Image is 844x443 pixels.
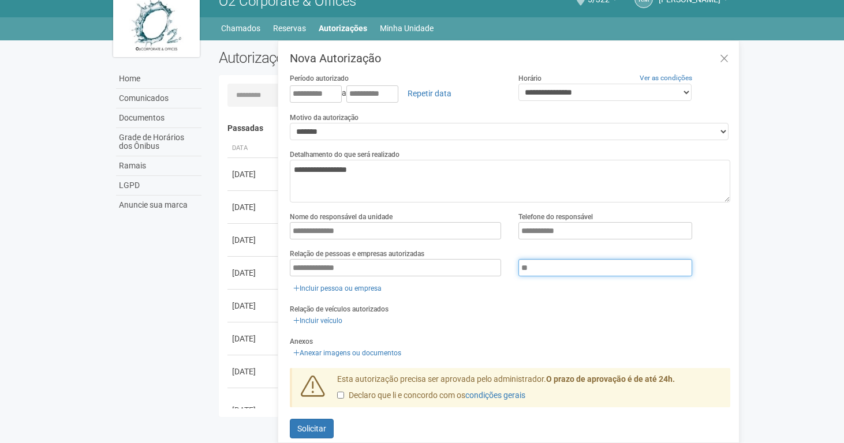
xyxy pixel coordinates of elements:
[290,112,358,123] label: Motivo da autorização
[273,20,306,36] a: Reservas
[232,201,275,213] div: [DATE]
[640,74,692,82] a: Ver as condições
[328,374,730,407] div: Esta autorização precisa ser aprovada pelo administrador.
[290,212,393,222] label: Nome do responsável da unidade
[232,267,275,279] div: [DATE]
[232,168,275,180] div: [DATE]
[290,347,405,359] a: Anexar imagens ou documentos
[518,212,593,222] label: Telefone do responsável
[232,300,275,311] div: [DATE]
[116,69,201,89] a: Home
[116,89,201,108] a: Comunicados
[227,139,279,158] th: Data
[116,176,201,196] a: LGPD
[290,249,424,259] label: Relação de pessoas e empresas autorizadas
[546,374,675,384] strong: O prazo de aprovação é de até 24h.
[380,20,434,36] a: Minha Unidade
[290,304,389,314] label: Relação de veículos autorizados
[116,156,201,176] a: Ramais
[221,20,260,36] a: Chamados
[227,124,722,133] h4: Passadas
[116,196,201,215] a: Anuncie sua marca
[290,282,385,295] a: Incluir pessoa ou empresa
[290,84,502,103] div: a
[518,73,541,84] label: Horário
[232,234,275,246] div: [DATE]
[232,366,275,377] div: [DATE]
[290,52,730,64] h3: Nova Autorização
[400,84,459,103] a: Repetir data
[337,392,344,399] input: Declaro que li e concordo com oscondições gerais
[290,419,334,438] button: Solicitar
[232,333,275,344] div: [DATE]
[219,49,466,66] h2: Autorizações
[116,128,201,156] a: Grade de Horários dos Ônibus
[290,336,313,347] label: Anexos
[465,391,525,400] a: condições gerais
[297,424,326,433] span: Solicitar
[290,73,349,84] label: Período autorizado
[116,108,201,128] a: Documentos
[290,149,399,160] label: Detalhamento do que será realizado
[232,404,275,416] div: [DATE]
[337,390,525,401] label: Declaro que li e concordo com os
[319,20,367,36] a: Autorizações
[290,314,346,327] a: Incluir veículo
